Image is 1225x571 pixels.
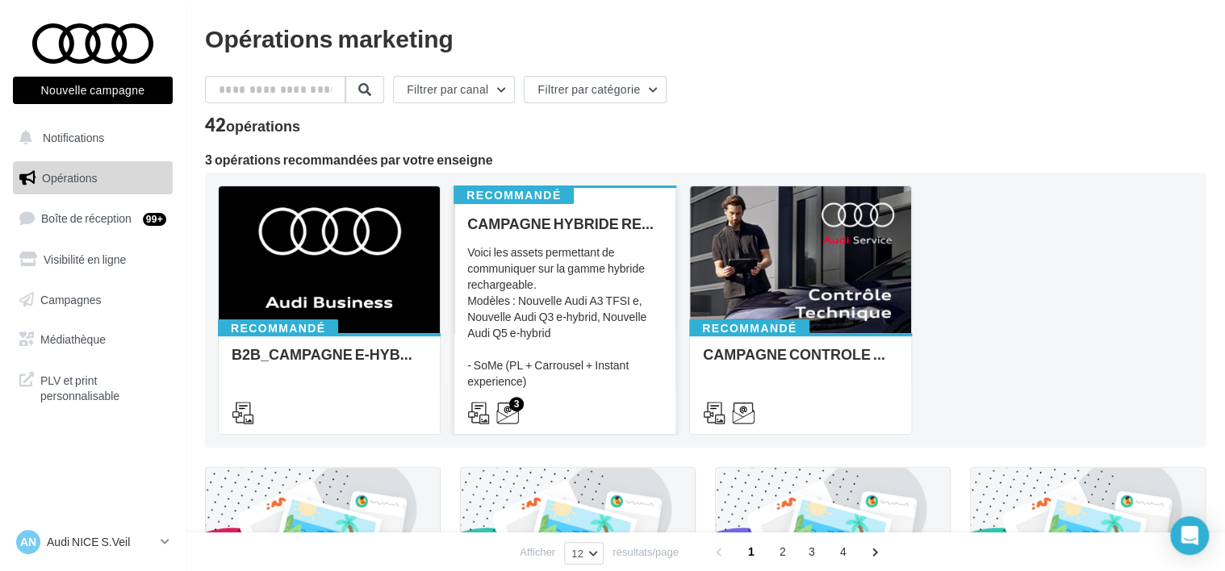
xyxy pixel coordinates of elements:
div: 3 opérations recommandées par votre enseigne [205,153,1206,166]
div: 99+ [143,213,166,226]
span: Médiathèque [40,332,106,346]
span: PLV et print personnalisable [40,369,166,404]
a: Visibilité en ligne [10,243,176,277]
a: Médiathèque [10,323,176,356]
a: AN Audi NICE S.Veil [13,527,173,557]
span: Afficher [520,544,555,560]
button: Filtrer par canal [393,76,515,103]
span: Opérations [42,171,97,185]
span: résultats/page [612,544,679,560]
a: Campagnes [10,283,176,317]
div: Opérations marketing [205,26,1206,50]
span: 1 [738,539,764,565]
div: CAMPAGNE HYBRIDE RECHARGEABLE [467,215,663,231]
span: 12 [571,547,583,560]
button: Notifications [10,121,169,155]
span: Notifications [43,131,104,144]
a: Opérations [10,161,176,195]
span: Visibilité en ligne [44,252,126,266]
div: opérations [226,119,300,133]
button: Nouvelle campagne [13,77,173,104]
div: B2B_CAMPAGNE E-HYBRID OCTOBRE [232,346,427,378]
div: Voici les assets permettant de communiquer sur la gamme hybride rechargeable. Modèles : Nouvelle ... [467,244,663,406]
button: 12 [564,542,604,565]
span: Boîte de réception [41,211,132,225]
span: 3 [799,539,825,565]
button: Filtrer par catégorie [524,76,667,103]
div: 3 [509,397,524,411]
a: Boîte de réception99+ [10,201,176,235]
div: Open Intercom Messenger [1170,516,1209,555]
div: 42 [205,116,300,134]
div: Recommandé [218,319,338,337]
div: Recommandé [689,319,809,337]
div: Recommandé [454,186,574,204]
div: CAMPAGNE CONTROLE TECHNIQUE 25€ OCTOBRE [703,346,898,378]
a: PLV et print personnalisable [10,363,176,411]
span: Campagnes [40,292,102,306]
span: AN [20,534,36,550]
span: 2 [770,539,796,565]
span: 4 [830,539,856,565]
p: Audi NICE S.Veil [47,534,154,550]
